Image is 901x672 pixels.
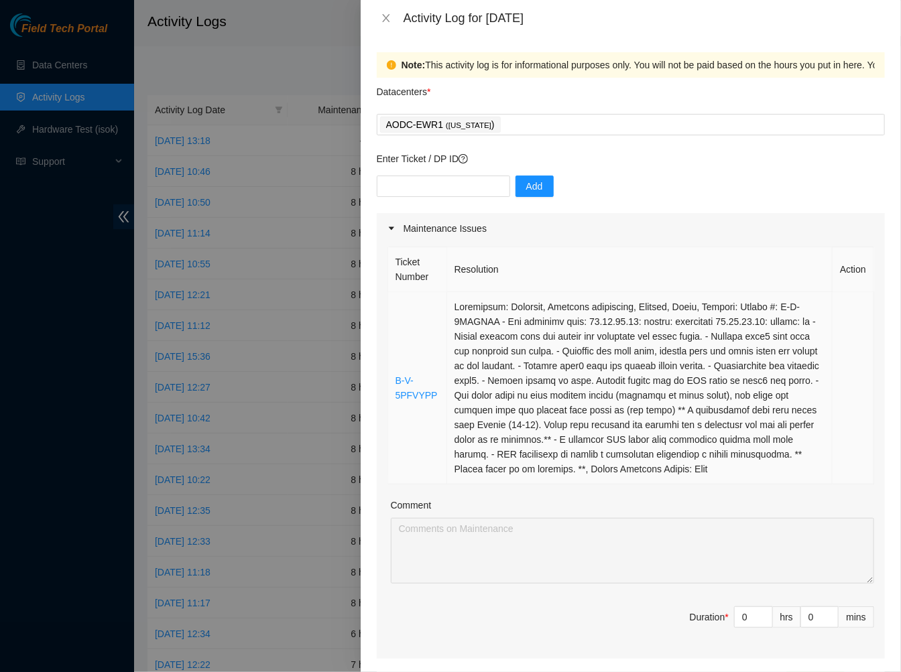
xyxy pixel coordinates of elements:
div: Activity Log for [DATE] [404,11,885,25]
td: Loremipsum: Dolorsit, Ametcons adipiscing, Elitsed, Doeiu, Tempori: Utlabo #: E-D-9MAGNAA - Eni a... [447,292,833,484]
p: Enter Ticket / DP ID [377,151,885,166]
span: Add [526,179,543,194]
button: Add [516,176,554,197]
p: Datacenters [377,78,431,99]
th: Action [833,247,874,292]
span: ( [US_STATE] [446,121,491,129]
th: Resolution [447,247,833,292]
div: mins [839,606,874,628]
span: close [381,13,392,23]
a: B-V-5PFVYPP [396,375,438,401]
div: hrs [773,606,801,628]
span: exclamation-circle [387,60,396,70]
th: Ticket Number [388,247,447,292]
p: AODC-EWR1 ) [386,117,495,133]
div: Maintenance Issues [377,213,885,244]
button: Close [377,12,396,25]
textarea: Comment [391,518,874,584]
strong: Note: [402,58,426,72]
label: Comment [391,498,432,513]
span: caret-right [387,224,396,232]
div: Duration [690,610,729,624]
span: question-circle [459,154,468,163]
